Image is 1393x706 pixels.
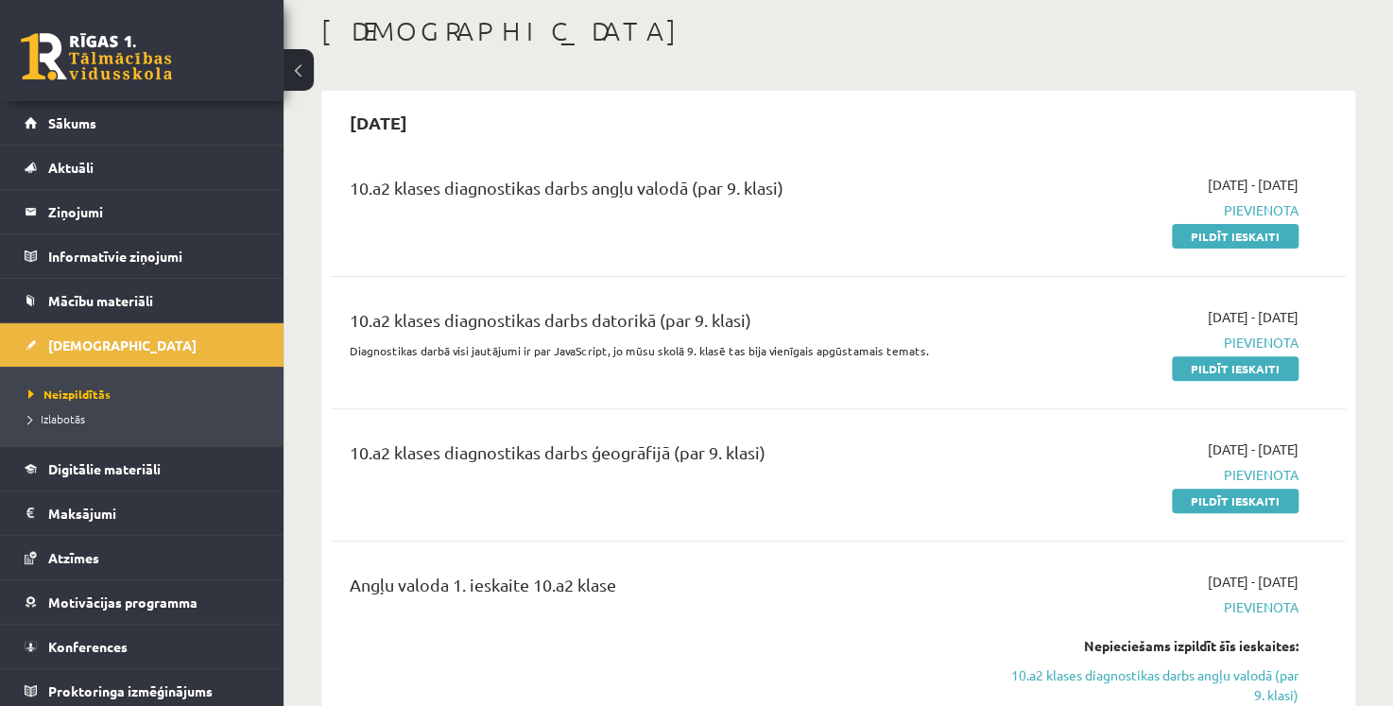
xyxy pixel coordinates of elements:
span: Pievienota [1001,333,1298,353]
div: Angļu valoda 1. ieskaite 10.a2 klase [350,572,972,607]
span: Neizpildītās [28,387,111,402]
span: [DATE] - [DATE] [1208,439,1298,459]
a: Neizpildītās [28,386,265,403]
span: Pievienota [1001,465,1298,485]
a: Pildīt ieskaiti [1172,224,1298,249]
a: Motivācijas programma [25,580,260,624]
a: Sākums [25,101,260,145]
a: Digitālie materiāli [25,447,260,491]
span: [DATE] - [DATE] [1208,175,1298,195]
legend: Maksājumi [48,491,260,535]
span: Digitālie materiāli [48,460,161,477]
span: Sākums [48,114,96,131]
a: [DEMOGRAPHIC_DATA] [25,323,260,367]
a: Rīgas 1. Tālmācības vidusskola [21,33,172,80]
a: Pildīt ieskaiti [1172,356,1298,381]
span: Konferences [48,638,128,655]
legend: Informatīvie ziņojumi [48,234,260,278]
p: Diagnostikas darbā visi jautājumi ir par JavaScript, jo mūsu skolā 9. klasē tas bija vienīgais ap... [350,342,972,359]
a: Pildīt ieskaiti [1172,489,1298,513]
h1: [DEMOGRAPHIC_DATA] [321,15,1355,47]
div: 10.a2 klases diagnostikas darbs datorikā (par 9. klasi) [350,307,972,342]
span: Izlabotās [28,411,85,426]
span: Pievienota [1001,200,1298,220]
div: Nepieciešams izpildīt šīs ieskaites: [1001,636,1298,656]
a: Ziņojumi [25,190,260,233]
span: [DEMOGRAPHIC_DATA] [48,336,197,353]
a: 10.a2 klases diagnostikas darbs angļu valodā (par 9. klasi) [1001,665,1298,705]
div: 10.a2 klases diagnostikas darbs ģeogrāfijā (par 9. klasi) [350,439,972,474]
span: Pievienota [1001,597,1298,617]
a: Konferences [25,625,260,668]
span: Aktuāli [48,159,94,176]
a: Izlabotās [28,410,265,427]
a: Atzīmes [25,536,260,579]
a: Mācību materiāli [25,279,260,322]
a: Aktuāli [25,146,260,189]
span: Atzīmes [48,549,99,566]
legend: Ziņojumi [48,190,260,233]
a: Informatīvie ziņojumi [25,234,260,278]
div: 10.a2 klases diagnostikas darbs angļu valodā (par 9. klasi) [350,175,972,210]
h2: [DATE] [331,100,426,145]
span: Proktoringa izmēģinājums [48,682,213,699]
span: Motivācijas programma [48,594,198,611]
a: Maksājumi [25,491,260,535]
span: Mācību materiāli [48,292,153,309]
span: [DATE] - [DATE] [1208,307,1298,327]
span: [DATE] - [DATE] [1208,572,1298,592]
